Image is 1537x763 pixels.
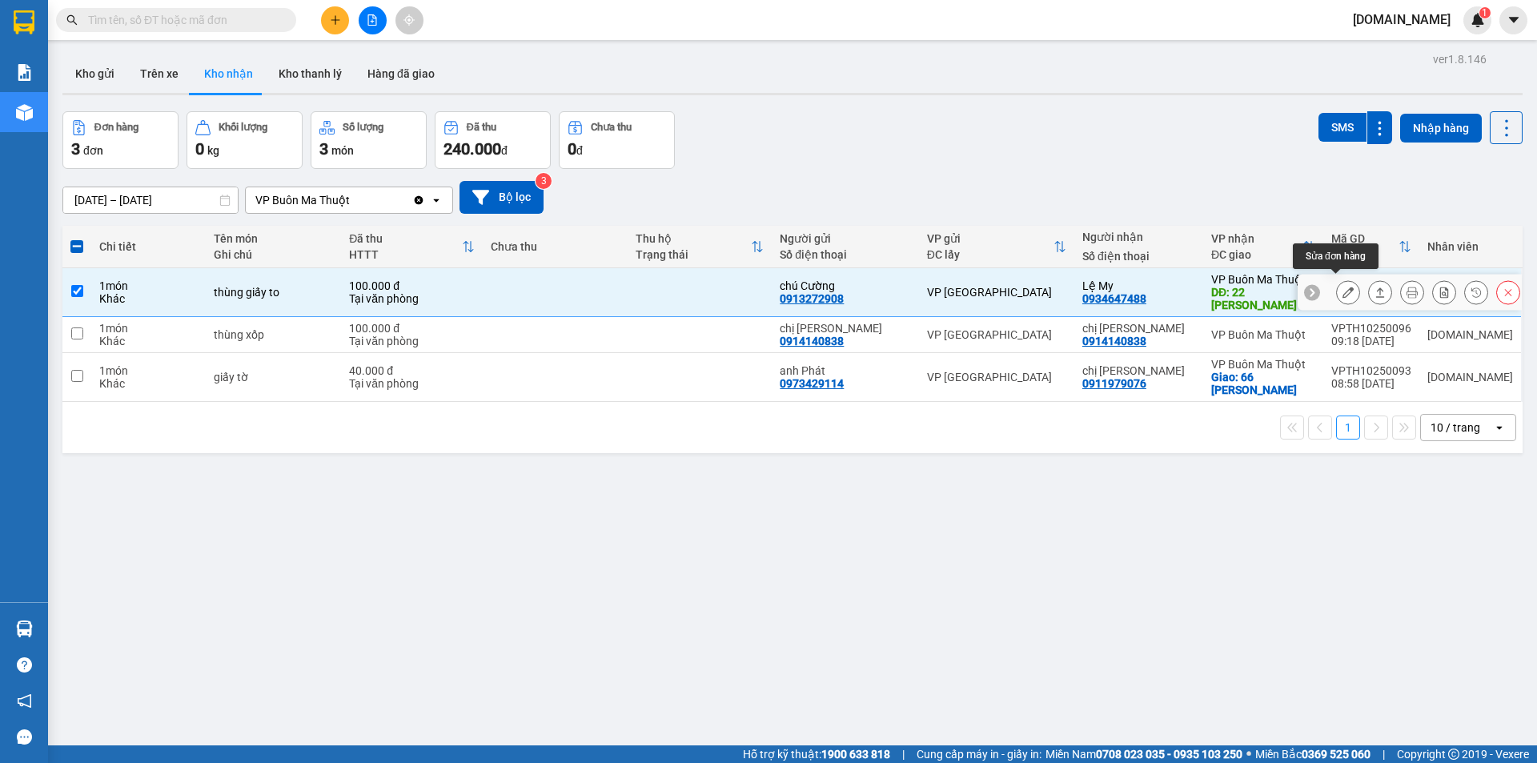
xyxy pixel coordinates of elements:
button: SMS [1318,113,1366,142]
div: 1 món [99,279,198,292]
button: Chưa thu0đ [559,111,675,169]
button: Số lượng3món [311,111,427,169]
div: Đã thu [349,232,462,245]
button: aim [395,6,423,34]
span: Cung cấp máy in - giấy in: [917,745,1041,763]
div: Sửa đơn hàng [1336,280,1360,304]
div: Thu hộ [636,232,752,245]
div: DĐ: 22 lê lợi [1211,286,1315,311]
div: Khác [99,377,198,390]
div: Chi tiết [99,240,198,253]
div: tu.bb [1427,328,1513,341]
span: plus [330,14,341,26]
div: 09:18 [DATE] [1331,335,1411,347]
div: VP [GEOGRAPHIC_DATA] [927,286,1066,299]
span: 240.000 [443,139,501,159]
button: Đơn hàng3đơn [62,111,179,169]
div: VP [GEOGRAPHIC_DATA] [927,371,1066,384]
span: | [1382,745,1385,763]
div: Mã GD [1331,232,1399,245]
span: copyright [1448,749,1459,760]
th: Toggle SortBy [1323,226,1419,268]
button: Nhập hàng [1400,114,1482,143]
div: Người nhận [1082,231,1195,243]
div: 1 món [99,322,198,335]
div: Tại văn phòng [349,377,475,390]
div: chị Thu [780,322,910,335]
span: đ [576,144,583,157]
span: [DOMAIN_NAME] [1340,10,1463,30]
strong: 1900 633 818 [821,748,890,761]
button: 1 [1336,416,1360,440]
div: Khối lượng [219,122,267,133]
svg: open [430,194,443,207]
div: Trạng thái [636,248,752,261]
input: Tìm tên, số ĐT hoặc mã đơn [88,11,277,29]
div: Tên món [214,232,333,245]
div: VP Buôn Ma Thuột [255,192,350,208]
div: 0913272908 [780,292,844,305]
button: Kho nhận [191,54,266,93]
span: notification [17,693,32,709]
div: Khác [99,335,198,347]
div: Đơn hàng [94,122,138,133]
div: tu.bb [1427,371,1513,384]
button: Hàng đã giao [355,54,447,93]
span: aim [403,14,415,26]
div: thùng giấy to [214,286,333,299]
div: 0934647488 [1082,292,1146,305]
span: ⚪️ [1246,751,1251,757]
div: 0911979076 [1082,377,1146,390]
th: Toggle SortBy [628,226,773,268]
div: VP Buôn Ma Thuột [1211,328,1315,341]
div: 0914140838 [780,335,844,347]
div: Ghi chú [214,248,333,261]
div: giấy tờ [214,371,333,384]
span: file-add [367,14,378,26]
button: Khối lượng0kg [187,111,303,169]
img: solution-icon [16,64,33,81]
div: VP [GEOGRAPHIC_DATA] [927,328,1066,341]
div: Số điện thoại [1082,250,1195,263]
span: 3 [319,139,328,159]
span: kg [207,144,219,157]
div: Lệ My [1082,279,1195,292]
button: Bộ lọc [459,181,544,214]
div: Nhân viên [1427,240,1513,253]
div: VPTH10250096 [1331,322,1411,335]
div: Chưa thu [591,122,632,133]
span: 0 [568,139,576,159]
img: logo-vxr [14,10,34,34]
span: món [331,144,354,157]
div: Tại văn phòng [349,335,475,347]
sup: 1 [1479,7,1491,18]
svg: open [1493,421,1506,434]
span: caret-down [1507,13,1521,27]
span: question-circle [17,657,32,673]
div: VP gửi [927,232,1053,245]
div: anh Phát [780,364,910,377]
th: Toggle SortBy [1203,226,1323,268]
div: Khác [99,292,198,305]
div: Tại văn phòng [349,292,475,305]
strong: 0369 525 060 [1302,748,1370,761]
div: Sửa đơn hàng [1293,243,1378,269]
div: Giao hàng [1368,280,1392,304]
sup: 3 [536,173,552,189]
div: Đã thu [467,122,496,133]
div: VPTH10250093 [1331,364,1411,377]
div: 0973429114 [780,377,844,390]
div: chị Thu [1082,322,1195,335]
button: Trên xe [127,54,191,93]
div: VP nhận [1211,232,1302,245]
button: Kho thanh lý [266,54,355,93]
div: 0914140838 [1082,335,1146,347]
div: 40.000 đ [349,364,475,377]
div: HTTT [349,248,462,261]
th: Toggle SortBy [341,226,483,268]
input: Selected VP Buôn Ma Thuột. [351,192,353,208]
div: Số điện thoại [780,248,910,261]
th: Toggle SortBy [919,226,1074,268]
span: 0 [195,139,204,159]
div: Giao: 66 nguyễn tất thành [1211,371,1315,396]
